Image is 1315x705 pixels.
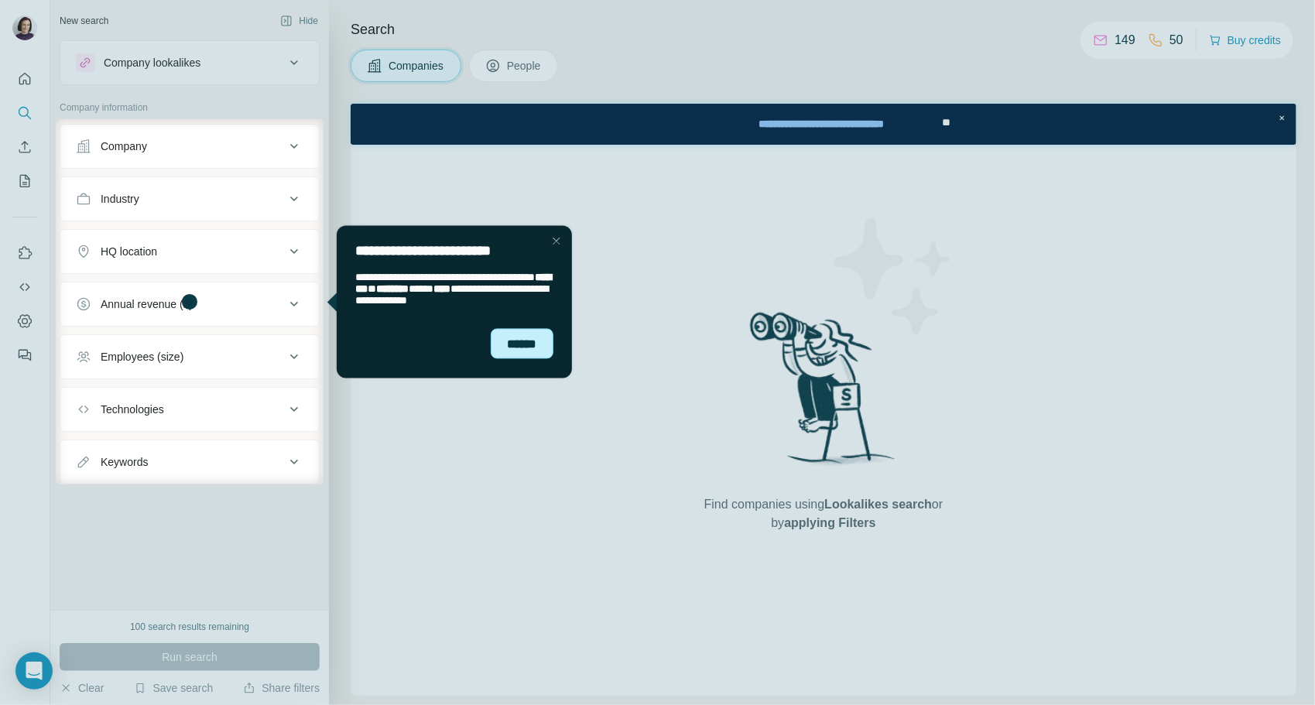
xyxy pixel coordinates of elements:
[60,391,319,428] button: Technologies
[60,180,319,217] button: Industry
[101,296,193,312] div: Annual revenue ($)
[101,139,147,154] div: Company
[324,223,575,382] iframe: Tooltip
[101,191,139,207] div: Industry
[60,443,319,481] button: Keywords
[101,349,183,364] div: Employees (size)
[60,233,319,270] button: HQ location
[923,6,939,22] div: Close Step
[101,402,164,417] div: Technologies
[101,244,157,259] div: HQ location
[101,454,148,470] div: Keywords
[60,338,319,375] button: Employees (size)
[60,286,319,323] button: Annual revenue ($)
[365,3,577,37] div: Watch our October Product update
[60,128,319,165] button: Company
